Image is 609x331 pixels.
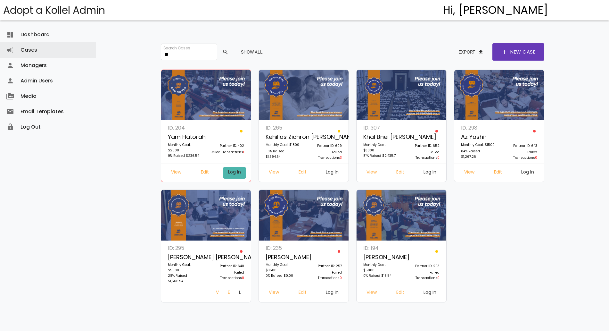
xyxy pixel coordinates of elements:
img: GtkWl5n4CP.ZMkeLHQJIG.jpg [161,70,251,121]
p: 0% Raised $18.54 [363,273,398,279]
i: person [6,58,14,73]
a: Log In [223,167,246,179]
p: ID: 194 [363,244,398,252]
p: 9% Raised $236.54 [168,153,202,159]
a: Edit [196,167,214,179]
p: Partner ID: 640 [210,263,244,270]
a: ID: 235 [PERSON_NAME] Monthly Goal: $3500 0% Raised $0.00 [262,244,304,284]
i: perm_media [6,89,14,104]
p: 81% Raised $2,435.71 [363,153,398,159]
p: Partner ID: 609 [307,143,342,149]
p: Monthly Goal: $1500 [461,142,496,149]
span: file_download [478,46,484,58]
a: View [361,287,382,299]
a: Partner ID: 203 Failed Transactions0 [401,244,443,284]
p: Monthly Goal: $5500 [168,262,202,273]
p: 110% Raised $1,994.64 [266,149,300,159]
p: Monthly Goal: $2600 [168,142,202,153]
p: 84% Raised $1,267.26 [461,149,496,159]
p: Failed Transactions [503,149,537,160]
p: ID: 265 [266,123,300,132]
a: Log In [321,167,344,179]
img: PSMTbjOfnQ.OplUSgR3qc.jpg [454,70,544,121]
a: Log In [234,287,246,299]
a: ID: 194 [PERSON_NAME] Monthly Goal: $5000 0% Raised $18.54 [360,244,401,284]
a: Partner ID: 257 Failed Transactions0 [304,244,345,284]
p: Yam Hatorah [168,132,202,142]
p: ID: 204 [168,123,202,132]
p: Monthly Goal: $3500 [266,262,300,273]
button: Show All [236,46,268,58]
p: Khal Bnei [PERSON_NAME] [363,132,398,142]
p: [PERSON_NAME] [363,252,398,262]
p: Kehillas Zichron [PERSON_NAME] of [GEOGRAPHIC_DATA] [266,132,300,142]
a: Edit [293,287,312,299]
p: Partner ID: 402 [210,143,244,149]
a: Partner ID: 609 Failed Transactions3 [304,123,345,164]
a: Log In [516,167,539,179]
p: Failed Transactions [405,149,440,160]
a: View [264,287,284,299]
button: Exportfile_download [453,46,489,58]
p: Partner ID: 643 [503,143,537,149]
a: Partner ID: 652 Failed Transactions0 [401,123,443,164]
a: Edit [489,167,507,179]
a: View [264,167,284,179]
span: 3 [340,155,342,160]
i: campaign [6,42,14,58]
p: Failed Transactions [210,149,244,156]
h4: Hi, [PERSON_NAME] [443,4,548,16]
p: Partner ID: 652 [405,143,440,149]
button: search [217,46,233,58]
a: Edit [391,167,409,179]
i: email [6,104,14,119]
img: J0Rd2C8trh.v4ptBRj79D.jpg [161,190,251,241]
a: addNew Case [492,43,544,61]
a: ID: 265 Kehillas Zichron [PERSON_NAME] of [GEOGRAPHIC_DATA] Monthly Goal: $1800 110% Raised $1,99... [262,123,304,164]
p: ID: 235 [266,244,300,252]
p: [PERSON_NAME] [PERSON_NAME] [168,252,202,262]
span: 1 [243,150,244,155]
span: 0 [437,155,440,160]
p: ID: 298 [461,123,496,132]
a: Edit [391,287,409,299]
p: Monthly Goal: $5000 [363,262,398,273]
p: Partner ID: 257 [307,263,342,270]
p: 0% Raised $0.00 [266,273,300,279]
img: CQXuwxM9dK.cnrWIiyoY4.jpg [357,70,447,121]
img: ob3CWaRz4v.FjsV0i3XLa.jpg [357,190,447,241]
a: Log In [418,167,441,179]
img: MnsSBcA6lZ.y5WEhTf2vm.jpg [259,70,349,121]
a: View [361,167,382,179]
i: dashboard [6,27,14,42]
a: Edit [223,287,234,299]
p: Failed Transactions [307,149,342,160]
span: 0 [340,276,342,280]
p: ID: 295 [168,244,202,252]
a: Partner ID: 643 Failed Transactions0 [499,123,541,164]
p: 28% Raised $1,566.54 [168,273,202,284]
a: View [166,167,186,179]
a: Partner ID: 640 Failed Transactions0 [206,244,248,284]
p: [PERSON_NAME] [266,252,300,262]
p: Failed Transactions [210,270,244,281]
p: Az Yashir [461,132,496,142]
span: 0 [437,276,440,280]
a: View [211,287,223,299]
span: 0 [242,276,244,280]
p: Failed Transactions [405,270,440,281]
p: Monthly Goal: $1800 [266,142,300,149]
a: ID: 307 Khal Bnei [PERSON_NAME] Monthly Goal: $3000 81% Raised $2,435.71 [360,123,401,164]
span: 0 [535,155,537,160]
a: ID: 298 Az Yashir Monthly Goal: $1500 84% Raised $1,267.26 [457,123,499,164]
i: lock [6,119,14,135]
a: ID: 295 [PERSON_NAME] [PERSON_NAME] Monthly Goal: $5500 28% Raised $1,566.54 [164,244,206,287]
a: Partner ID: 402 Failed Transactions1 [206,123,248,164]
span: search [222,46,229,58]
a: Log In [418,287,441,299]
img: koUGJCcRsP.LKqbEMzdlT.jpg [259,190,349,241]
p: Monthly Goal: $3000 [363,142,398,153]
p: Partner ID: 203 [405,263,440,270]
span: add [501,43,508,61]
p: ID: 307 [363,123,398,132]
